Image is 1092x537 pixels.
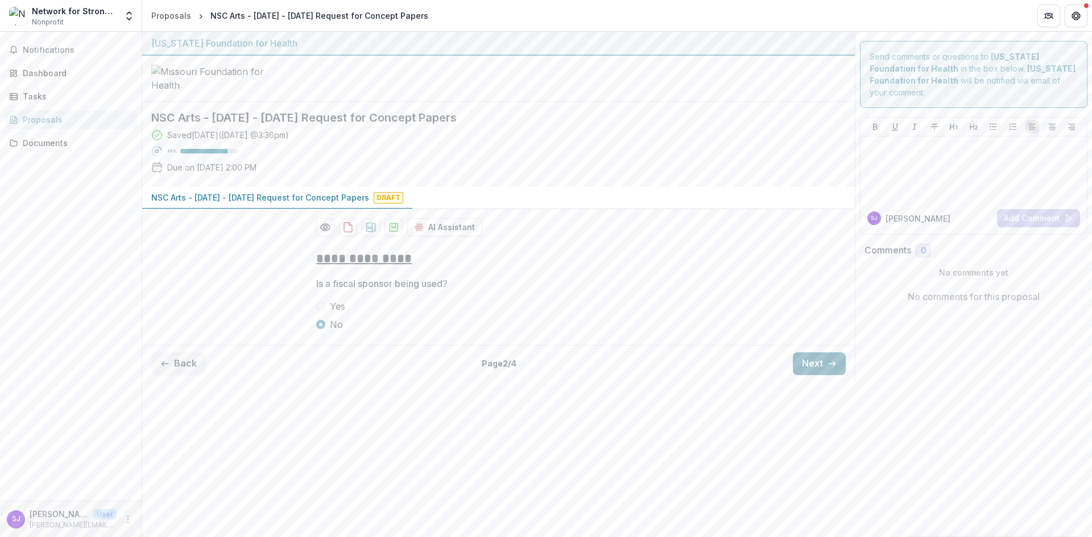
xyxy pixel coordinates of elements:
div: Proposals [23,114,128,126]
div: Susan Rowe Jennings [871,215,878,221]
button: Heading 1 [947,120,961,134]
nav: breadcrumb [147,7,433,24]
button: More [121,513,135,526]
img: Network for Strong Communities [9,7,27,25]
p: [PERSON_NAME][EMAIL_ADDRESS][DOMAIN_NAME] [30,520,117,530]
p: User [93,509,117,519]
button: Underline [888,120,902,134]
span: No [330,318,343,331]
button: download-proposal [362,218,380,236]
button: download-proposal [339,218,357,236]
button: Strike [928,120,941,134]
div: Tasks [23,90,128,102]
div: Documents [23,137,128,149]
span: Yes [330,299,345,313]
span: Notifications [23,45,133,55]
button: Bold [868,120,882,134]
p: [PERSON_NAME] [30,508,89,520]
p: NSC Arts - [DATE] - [DATE] Request for Concept Papers [151,192,369,203]
button: download-proposal [384,218,403,236]
button: Align Right [1065,120,1078,134]
span: Draft [374,192,403,203]
button: Align Center [1045,120,1059,134]
span: Nonprofit [32,17,64,27]
button: Get Help [1065,5,1087,27]
button: Back [151,352,206,375]
a: Proposals [5,110,137,129]
button: Notifications [5,41,137,59]
button: AI Assistant [407,218,482,236]
a: Proposals [147,7,196,24]
span: 0 [921,246,926,256]
div: Dashboard [23,67,128,79]
p: No comments yet [864,267,1083,278]
div: Network for Strong Communities [32,5,117,17]
img: Missouri Foundation for Health [151,65,265,92]
button: Open entity switcher [121,5,137,27]
div: Send comments or questions to in the box below. will be notified via email of your comment. [860,41,1088,108]
button: Italicize [908,120,921,134]
a: Documents [5,134,137,152]
button: Partners [1037,5,1060,27]
div: Saved [DATE] ( [DATE] @ 3:36pm ) [167,129,289,141]
p: Is a fiscal sponsor being used? [316,277,448,290]
button: Align Left [1025,120,1039,134]
div: [US_STATE] Foundation for Health [151,36,846,50]
button: Ordered List [1006,120,1020,134]
div: NSC Arts - [DATE] - [DATE] Request for Concept Papers [210,10,428,22]
button: Bullet List [986,120,1000,134]
p: 83 % [167,147,176,155]
p: Due on [DATE] 2:00 PM [167,161,257,173]
div: Proposals [151,10,191,22]
p: No comments for this proposal [908,290,1040,303]
h2: NSC Arts - [DATE] - [DATE] Request for Concept Papers [151,111,828,124]
div: Susan Rowe Jennings [12,515,20,523]
button: Next [793,352,846,375]
button: Add Comment [997,209,1080,227]
p: [PERSON_NAME] [886,213,950,224]
button: Heading 2 [967,120,981,134]
a: Dashboard [5,64,137,82]
p: Page 2 / 4 [482,357,516,369]
a: Tasks [5,87,137,106]
h2: Comments [864,245,911,256]
button: Preview d1fe10e9-1ce8-48c2-9e26-d6233497bc27-0.pdf [316,218,334,236]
